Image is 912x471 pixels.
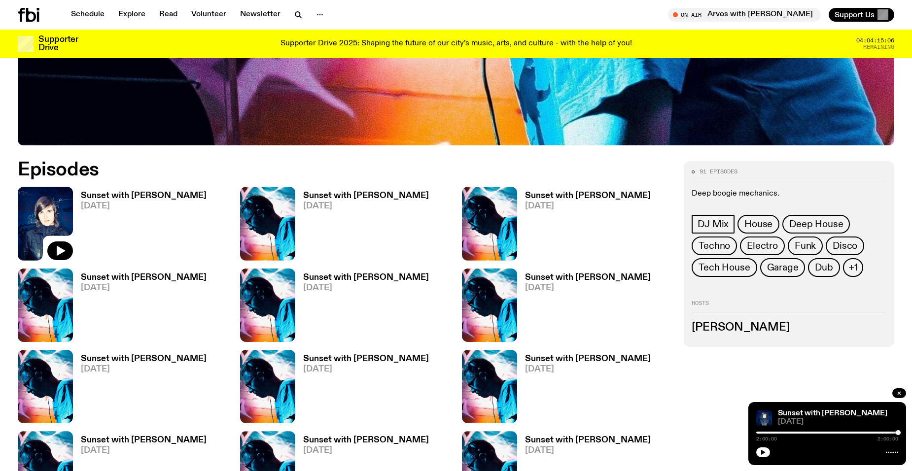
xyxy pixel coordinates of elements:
a: Deep House [782,215,850,234]
h2: Episodes [18,161,598,179]
a: Volunteer [185,8,232,22]
a: Explore [112,8,151,22]
a: Sunset with [PERSON_NAME][DATE] [73,355,207,423]
span: House [744,219,772,230]
a: Funk [788,236,823,255]
a: Garage [760,258,806,277]
span: Dub [815,262,833,273]
span: 91 episodes [700,169,737,174]
img: Simon Caldwell stands side on, looking downwards. He has headphones on. Behind him is a brightly ... [240,269,295,342]
span: 04:04:15:06 [856,38,894,43]
img: Simon Caldwell stands side on, looking downwards. He has headphones on. Behind him is a brightly ... [462,350,517,423]
span: 2:00:00 [877,437,898,441]
span: Remaining [863,44,894,50]
a: Sunset with [PERSON_NAME][DATE] [73,273,207,342]
h3: Sunset with [PERSON_NAME] [81,355,207,363]
h3: Sunset with [PERSON_NAME] [81,436,207,444]
h3: Sunset with [PERSON_NAME] [303,192,429,200]
span: [DATE] [81,202,207,210]
span: Funk [795,240,816,251]
a: House [737,215,779,234]
a: Sunset with [PERSON_NAME][DATE] [517,192,651,260]
span: Techno [699,240,730,251]
img: Simon Caldwell stands side on, looking downwards. He has headphones on. Behind him is a brightly ... [240,350,295,423]
h3: Sunset with [PERSON_NAME] [525,355,651,363]
h3: Sunset with [PERSON_NAME] [303,355,429,363]
img: Simon Caldwell stands side on, looking downwards. He has headphones on. Behind him is a brightly ... [18,350,73,423]
button: +1 [843,258,864,277]
a: Disco [826,236,864,255]
h3: Sunset with [PERSON_NAME] [303,273,429,282]
span: Support Us [835,10,875,19]
span: [DATE] [303,365,429,373]
a: Sunset with [PERSON_NAME][DATE] [295,192,429,260]
h3: Sunset with [PERSON_NAME] [303,436,429,444]
p: Supporter Drive 2025: Shaping the future of our city’s music, arts, and culture - with the help o... [281,39,632,48]
span: [DATE] [525,284,651,292]
a: Techno [692,236,737,255]
img: Simon Caldwell stands side on, looking downwards. He has headphones on. Behind him is a brightly ... [18,269,73,342]
h3: [PERSON_NAME] [692,322,886,333]
img: Simon Caldwell stands side on, looking downwards. He has headphones on. Behind him is a brightly ... [462,187,517,260]
a: Newsletter [234,8,286,22]
span: [DATE] [81,446,207,455]
a: Sunset with [PERSON_NAME][DATE] [73,192,207,260]
a: Sunset with [PERSON_NAME][DATE] [295,355,429,423]
span: Garage [767,262,799,273]
h3: Sunset with [PERSON_NAME] [81,192,207,200]
img: Simon Caldwell stands side on, looking downwards. He has headphones on. Behind him is a brightly ... [462,269,517,342]
span: [DATE] [525,446,651,455]
span: Electro [747,240,778,251]
a: Schedule [65,8,110,22]
a: Sunset with [PERSON_NAME][DATE] [517,355,651,423]
a: Sunset with [PERSON_NAME][DATE] [517,273,651,342]
span: Disco [833,240,857,251]
span: [DATE] [81,284,207,292]
span: [DATE] [778,418,898,426]
h3: Sunset with [PERSON_NAME] [525,192,651,200]
span: Deep House [789,219,843,230]
a: Electro [740,236,785,255]
span: +1 [849,262,858,273]
a: Dub [808,258,840,277]
button: On AirArvos with [PERSON_NAME] [668,8,821,22]
h2: Hosts [692,301,886,312]
span: [DATE] [525,365,651,373]
p: Deep boogie mechanics. [692,189,886,199]
span: [DATE] [303,284,429,292]
a: Sunset with [PERSON_NAME] [778,409,887,417]
a: Read [153,8,183,22]
a: Sunset with [PERSON_NAME][DATE] [295,273,429,342]
h3: Sunset with [PERSON_NAME] [525,273,651,282]
a: Tech House [692,258,757,277]
h3: Sunset with [PERSON_NAME] [81,273,207,282]
a: DJ Mix [692,215,735,234]
span: Tech House [699,262,750,273]
h3: Sunset with [PERSON_NAME] [525,436,651,444]
img: Simon Caldwell stands side on, looking downwards. He has headphones on. Behind him is a brightly ... [240,187,295,260]
span: 2:00:00 [756,437,777,441]
button: Support Us [829,8,894,22]
span: [DATE] [303,202,429,210]
span: [DATE] [81,365,207,373]
span: DJ Mix [698,219,729,230]
span: [DATE] [525,202,651,210]
span: [DATE] [303,446,429,455]
h3: Supporter Drive [38,35,78,52]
